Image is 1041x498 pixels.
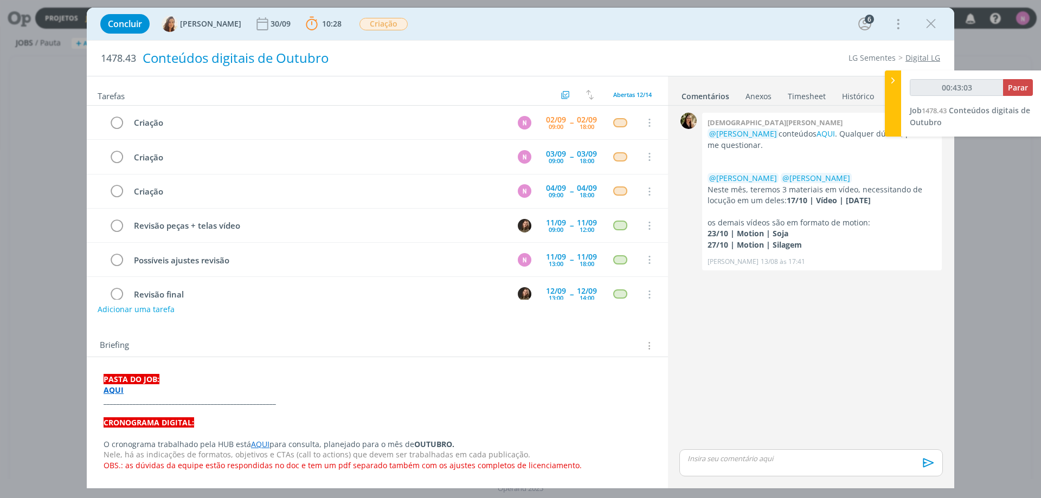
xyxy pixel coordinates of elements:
[359,17,408,31] button: Criação
[613,90,652,99] span: Abertas 12/14
[546,150,566,158] div: 03/09
[865,15,874,24] div: 6
[580,192,594,198] div: 18:00
[518,184,531,198] div: N
[180,20,241,28] span: [PERSON_NAME]
[271,20,293,28] div: 30/09
[516,217,532,234] button: J
[570,290,573,298] span: --
[251,439,269,449] a: AQUI
[577,253,597,261] div: 11/09
[162,16,241,32] button: V[PERSON_NAME]
[129,185,507,198] div: Criação
[87,8,954,488] div: dialog
[570,187,573,195] span: --
[746,91,772,102] div: Anexos
[100,339,129,353] span: Briefing
[570,153,573,160] span: --
[546,253,566,261] div: 11/09
[580,227,594,232] div: 12:00
[129,254,507,267] div: Possíveis ajustes revisão
[549,295,563,301] div: 13:00
[709,128,777,139] span: @[PERSON_NAME]
[101,53,136,64] span: 1478.43
[104,385,124,395] a: AQUI
[681,86,730,102] a: Comentários
[910,105,1030,127] span: Conteúdos digitais de Outubro
[108,20,142,28] span: Concluir
[549,158,563,164] div: 09:00
[841,86,875,102] a: Histórico
[856,15,873,33] button: 6
[100,14,150,34] button: Concluir
[104,396,276,406] strong: _____________________________________________________
[787,195,871,205] strong: 17/10 | Vídeo | [DATE]
[580,124,594,130] div: 18:00
[546,219,566,227] div: 11/09
[516,251,532,268] button: N
[549,124,563,130] div: 09:00
[104,417,194,428] strong: CRONOGRAMA DIGITAL:
[549,192,563,198] div: 09:00
[138,45,586,72] div: Conteúdos digitais de Outubro
[1003,79,1033,96] button: Parar
[546,116,566,124] div: 02/09
[586,90,594,100] img: arrow-down-up.svg
[580,295,594,301] div: 14:00
[518,219,531,232] img: J
[98,88,125,101] span: Tarefas
[782,173,850,183] span: @[PERSON_NAME]
[129,219,507,232] div: Revisão peças + telas vídeo
[104,374,159,384] strong: PASTA DO JOB:
[708,217,936,228] p: os demais vídeos são em formato de motion:
[546,184,566,192] div: 04/09
[549,261,563,267] div: 13:00
[516,114,532,131] button: N
[516,183,532,199] button: N
[570,119,573,126] span: --
[761,257,805,267] span: 13/08 às 17:41
[104,449,530,460] span: Nele, há as indicações de formatos, objetivos e CTAs (call to actions) que devem ser trabalhadas ...
[910,105,1030,127] a: Job1478.43Conteúdos digitais de Outubro
[104,460,582,470] span: OBS.: as dúvidas da equipe estão respondidas no doc e tem um pdf separado também com os ajustes c...
[104,439,651,450] p: O cronograma trabalhado pela HUB está para consulta, planejado para o mês de
[708,118,843,127] b: [DEMOGRAPHIC_DATA][PERSON_NAME]
[922,106,947,115] span: 1478.43
[787,86,826,102] a: Timesheet
[518,253,531,267] div: N
[322,18,342,29] span: 10:28
[709,173,777,183] span: @[PERSON_NAME]
[162,16,178,32] img: V
[708,240,802,250] strong: 27/10 | Motion | Silagem
[708,184,936,206] p: Neste mês, teremos 3 materiais em vídeo, necessitando de locução em um deles:
[577,116,597,124] div: 02/09
[680,113,697,129] img: C
[570,256,573,263] span: --
[1008,82,1028,93] span: Parar
[577,219,597,227] div: 11/09
[905,53,940,63] a: Digital LG
[708,257,759,267] p: [PERSON_NAME]
[577,150,597,158] div: 03/09
[817,128,835,139] a: AQUI
[129,151,507,164] div: Criação
[303,15,344,33] button: 10:28
[546,287,566,295] div: 12/09
[129,116,507,130] div: Criação
[849,53,896,63] a: LG Sementes
[580,158,594,164] div: 18:00
[414,439,454,449] strong: OUTUBRO.
[708,128,936,151] p: conteúdos . Qualquer dúvida, pode me questionar.
[97,300,175,319] button: Adicionar uma tarefa
[516,148,532,165] button: N
[580,261,594,267] div: 18:00
[359,18,408,30] span: Criação
[570,222,573,229] span: --
[518,116,531,130] div: N
[518,287,531,301] img: J
[577,184,597,192] div: 04/09
[129,288,507,301] div: Revisão final
[577,287,597,295] div: 12/09
[708,228,788,238] strong: 23/10 | Motion | Soja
